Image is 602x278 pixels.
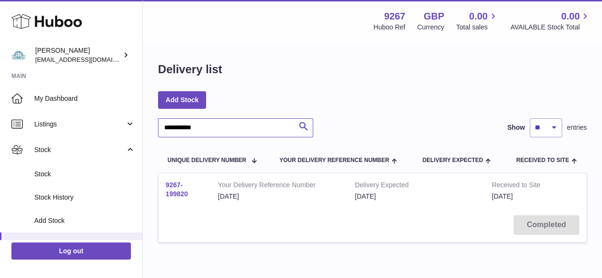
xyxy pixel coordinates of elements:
[34,94,135,103] span: My Dashboard
[417,23,444,32] div: Currency
[492,181,554,192] strong: Received to Site
[384,10,405,23] strong: 9267
[279,157,389,163] span: Your Delivery Reference Number
[11,48,26,62] img: internalAdmin-9267@internal.huboo.com
[158,62,222,77] h1: Delivery list
[218,181,341,192] strong: Your Delivery Reference Number
[34,145,125,154] span: Stock
[456,10,498,32] a: 0.00 Total sales
[34,193,135,202] span: Stock History
[469,10,488,23] span: 0.00
[507,123,525,132] label: Show
[35,56,140,63] span: [EMAIL_ADDRESS][DOMAIN_NAME]
[166,181,188,198] a: 9267-199820
[34,170,135,179] span: Stock
[34,216,135,225] span: Add Stock
[456,23,498,32] span: Total sales
[492,192,513,200] span: [DATE]
[34,120,125,129] span: Listings
[158,91,206,108] a: Add Stock
[11,242,131,259] a: Log out
[567,123,587,132] span: entries
[510,23,591,32] span: AVAILABLE Stock Total
[355,192,478,201] div: [DATE]
[168,157,246,163] span: Unique Delivery Number
[374,23,405,32] div: Huboo Ref
[422,157,483,163] span: Delivery Expected
[34,240,135,249] span: Delivery History
[510,10,591,32] a: 0.00 AVAILABLE Stock Total
[561,10,580,23] span: 0.00
[355,181,478,192] strong: Delivery Expected
[35,46,121,64] div: [PERSON_NAME]
[424,10,444,23] strong: GBP
[516,157,569,163] span: Received to Site
[218,192,341,201] div: [DATE]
